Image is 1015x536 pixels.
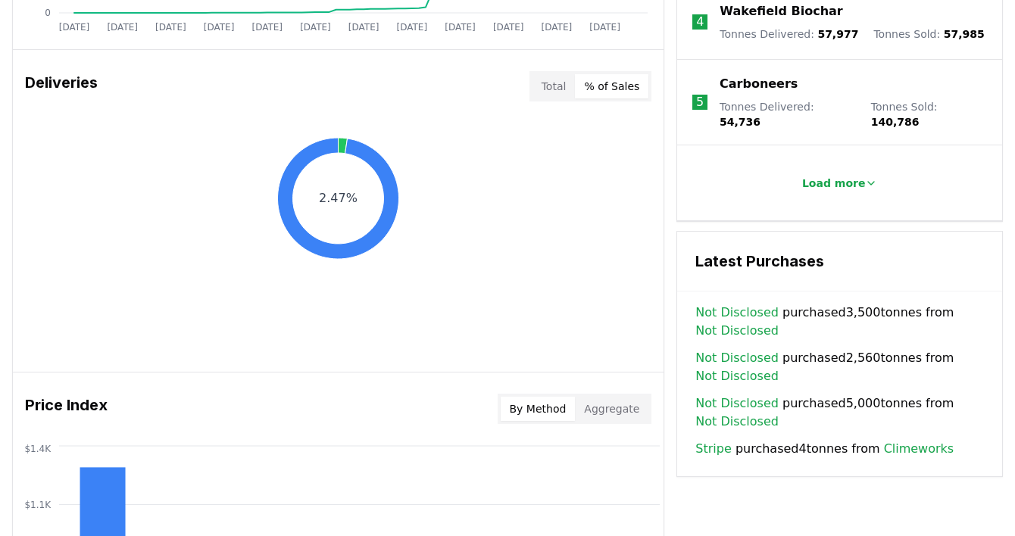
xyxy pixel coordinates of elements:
[695,440,731,458] a: Stripe
[802,176,866,191] p: Load more
[817,28,858,40] span: 57,977
[25,394,108,424] h3: Price Index
[542,22,573,33] tspan: [DATE]
[720,75,798,93] a: Carboneers
[59,22,90,33] tspan: [DATE]
[720,99,856,129] p: Tonnes Delivered :
[575,74,648,98] button: % of Sales
[871,99,987,129] p: Tonnes Sold :
[695,440,954,458] span: purchased 4 tonnes from
[695,349,779,367] a: Not Disclosed
[589,22,620,33] tspan: [DATE]
[884,440,954,458] a: Climeworks
[532,74,576,98] button: Total
[790,168,890,198] button: Load more
[720,2,842,20] a: Wakefield Biochar
[873,26,984,42] p: Tonnes Sold :
[45,8,51,18] tspan: 0
[397,22,428,33] tspan: [DATE]
[695,349,984,385] span: purchased 2,560 tonnes from
[348,22,379,33] tspan: [DATE]
[695,367,779,385] a: Not Disclosed
[24,500,52,510] tspan: $1.1K
[695,322,779,340] a: Not Disclosed
[107,22,138,33] tspan: [DATE]
[493,22,524,33] tspan: [DATE]
[300,22,331,33] tspan: [DATE]
[695,413,779,431] a: Not Disclosed
[696,13,704,31] p: 4
[695,304,779,322] a: Not Disclosed
[24,444,52,454] tspan: $1.4K
[319,191,358,205] text: 2.47%
[575,397,648,421] button: Aggregate
[25,71,98,101] h3: Deliveries
[695,304,984,340] span: purchased 3,500 tonnes from
[501,397,576,421] button: By Method
[871,116,920,128] span: 140,786
[155,22,186,33] tspan: [DATE]
[720,116,760,128] span: 54,736
[695,250,984,273] h3: Latest Purchases
[695,394,779,413] a: Not Disclosed
[445,22,476,33] tspan: [DATE]
[696,93,704,111] p: 5
[720,26,858,42] p: Tonnes Delivered :
[944,28,985,40] span: 57,985
[204,22,235,33] tspan: [DATE]
[251,22,283,33] tspan: [DATE]
[695,394,984,431] span: purchased 5,000 tonnes from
